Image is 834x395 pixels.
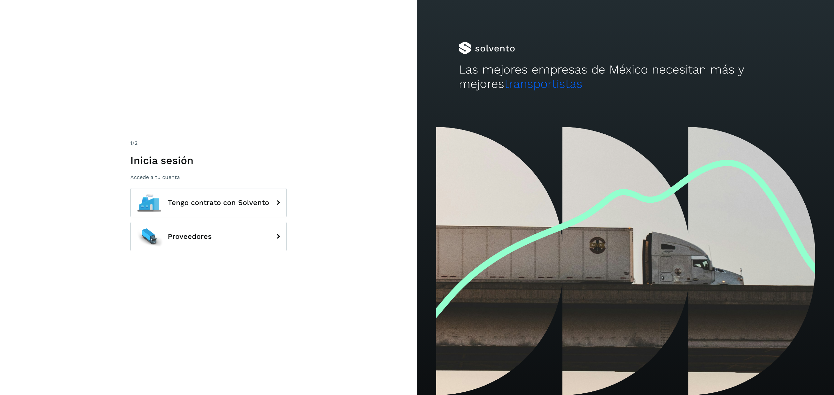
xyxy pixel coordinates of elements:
span: 1 [130,140,132,146]
span: transportistas [504,77,582,91]
button: Tengo contrato con Solvento [130,188,287,217]
button: Proveedores [130,222,287,251]
h2: Las mejores empresas de México necesitan más y mejores [459,62,792,91]
p: Accede a tu cuenta [130,174,287,180]
h1: Inicia sesión [130,154,287,167]
span: Proveedores [168,233,212,240]
span: Tengo contrato con Solvento [168,199,269,207]
div: /2 [130,139,287,147]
